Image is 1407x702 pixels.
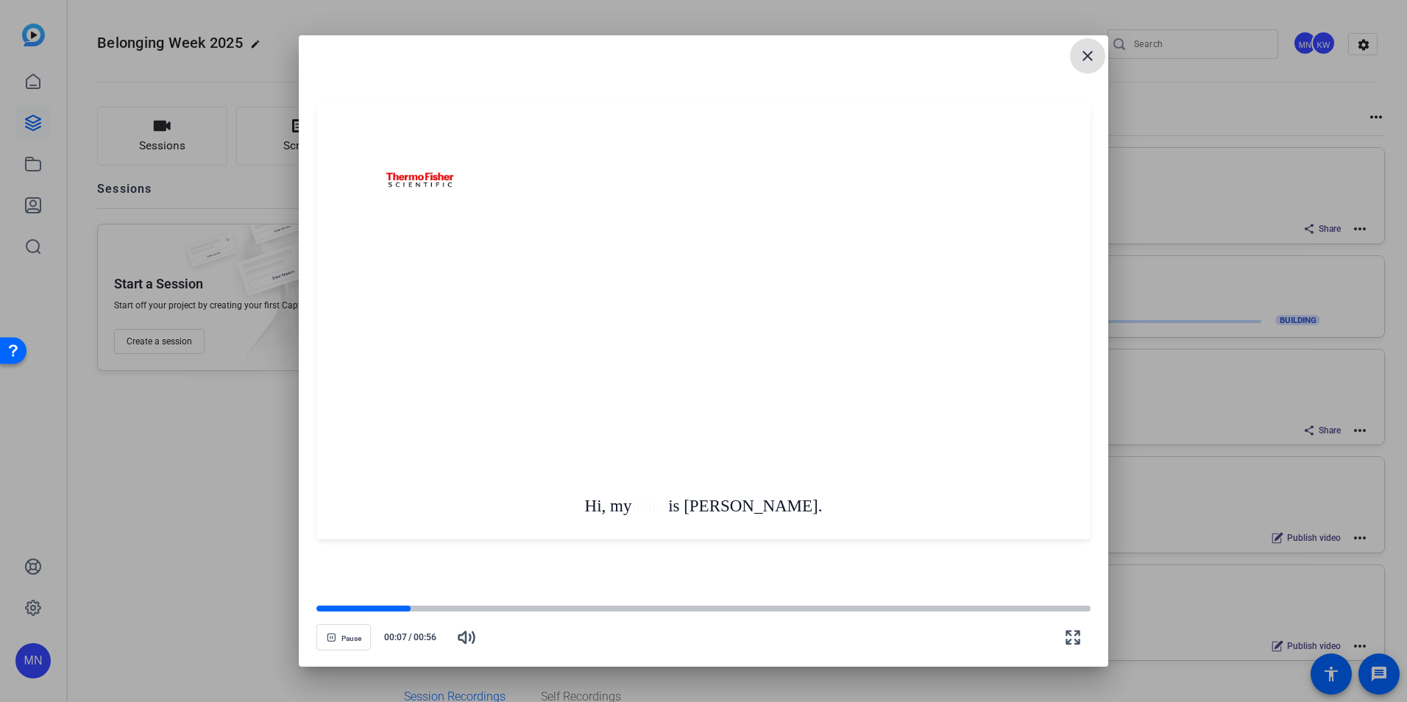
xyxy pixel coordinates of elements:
span: 00:07 [377,631,407,644]
button: Pause [316,624,371,650]
span: Pause [341,634,361,643]
div: / [377,631,443,644]
mat-icon: close [1079,47,1096,65]
button: Fullscreen [1055,620,1091,655]
span: 00:56 [414,631,444,644]
button: Mute [449,620,484,655]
